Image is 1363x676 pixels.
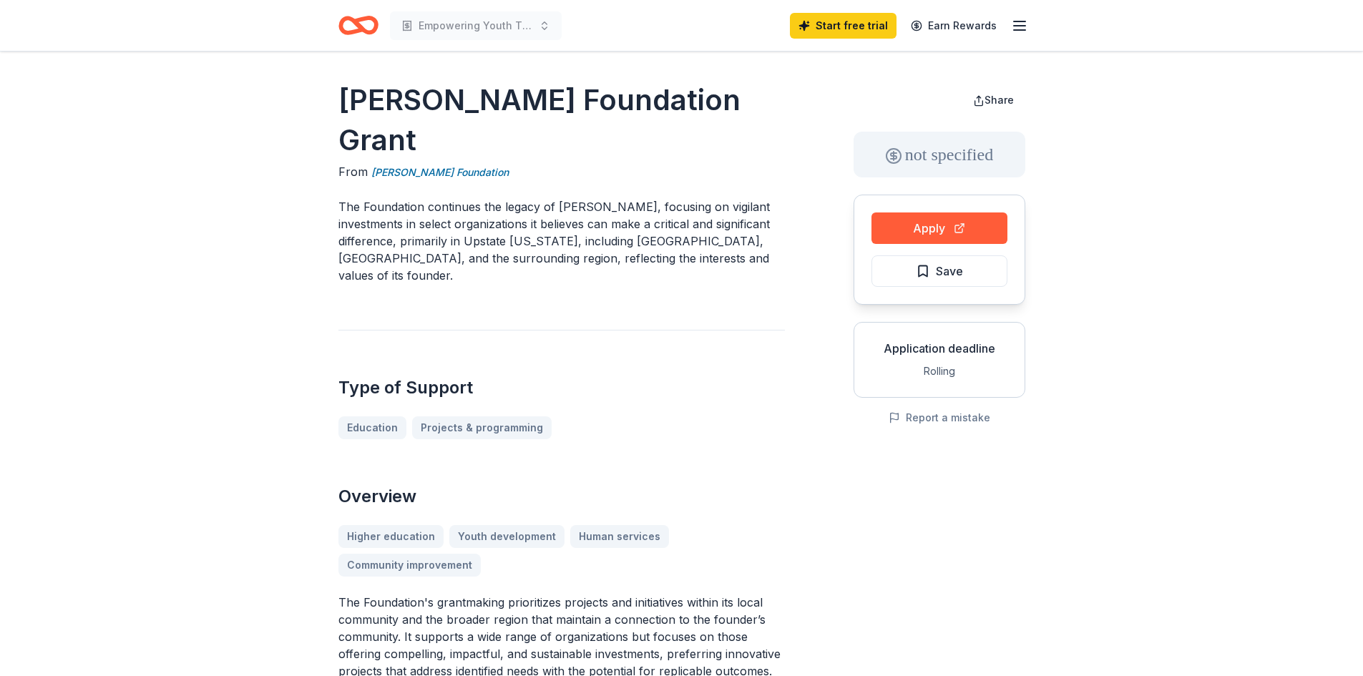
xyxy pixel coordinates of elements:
[412,416,552,439] a: Projects & programming
[871,212,1007,244] button: Apply
[985,94,1014,106] span: Share
[936,262,963,280] span: Save
[866,340,1013,357] div: Application deadline
[419,17,533,34] span: Empowering Youth Through Boxing Excellence and Intervention
[390,11,562,40] button: Empowering Youth Through Boxing Excellence and Intervention
[790,13,897,39] a: Start free trial
[889,409,990,426] button: Report a mistake
[338,163,785,181] div: From
[338,416,406,439] a: Education
[338,80,785,160] h1: [PERSON_NAME] Foundation Grant
[338,485,785,508] h2: Overview
[871,255,1007,287] button: Save
[854,132,1025,177] div: not specified
[902,13,1005,39] a: Earn Rewards
[338,9,378,42] a: Home
[338,376,785,399] h2: Type of Support
[962,86,1025,114] button: Share
[866,363,1013,380] div: Rolling
[371,164,509,181] a: [PERSON_NAME] Foundation
[338,198,785,284] p: The Foundation continues the legacy of [PERSON_NAME], focusing on vigilant investments in select ...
